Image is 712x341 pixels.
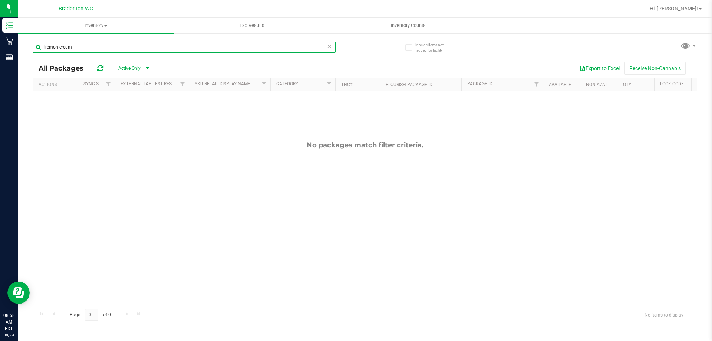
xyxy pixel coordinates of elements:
[3,312,14,332] p: 08:58 AM EDT
[381,22,436,29] span: Inventory Counts
[6,53,13,61] inline-svg: Reports
[6,22,13,29] inline-svg: Inventory
[276,81,298,86] a: Category
[549,82,571,87] a: Available
[623,82,631,87] a: Qty
[330,18,486,33] a: Inventory Counts
[63,309,117,321] span: Page of 0
[531,78,543,91] a: Filter
[33,42,336,53] input: Search Package ID, Item Name, SKU, Lot or Part Number...
[415,42,452,53] span: Include items not tagged for facility
[258,78,270,91] a: Filter
[177,78,189,91] a: Filter
[83,81,112,86] a: Sync Status
[386,82,432,87] a: Flourish Package ID
[624,62,686,75] button: Receive Non-Cannabis
[7,282,30,304] iframe: Resource center
[39,64,91,72] span: All Packages
[341,82,353,87] a: THC%
[59,6,93,12] span: Bradenton WC
[230,22,274,29] span: Lab Results
[575,62,624,75] button: Export to Excel
[323,78,335,91] a: Filter
[660,81,684,86] a: Lock Code
[327,42,332,51] span: Clear
[39,82,75,87] div: Actions
[121,81,179,86] a: External Lab Test Result
[586,82,619,87] a: Non-Available
[650,6,698,12] span: Hi, [PERSON_NAME]!
[195,81,250,86] a: Sku Retail Display Name
[102,78,115,91] a: Filter
[174,18,330,33] a: Lab Results
[639,309,689,320] span: No items to display
[33,141,697,149] div: No packages match filter criteria.
[3,332,14,338] p: 08/23
[18,18,174,33] a: Inventory
[18,22,174,29] span: Inventory
[6,37,13,45] inline-svg: Retail
[467,81,492,86] a: Package ID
